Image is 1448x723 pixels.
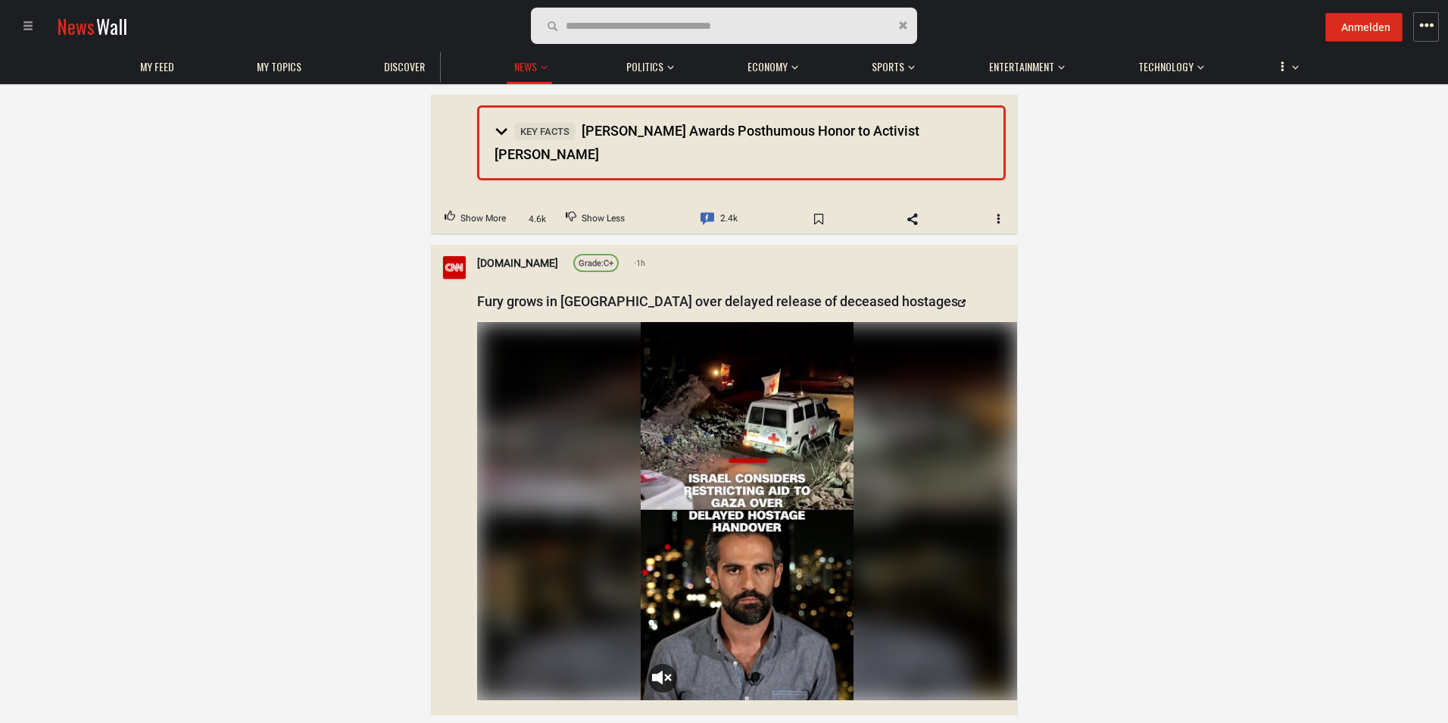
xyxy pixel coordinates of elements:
[634,256,645,270] span: 1h
[872,60,904,74] span: Sports
[432,205,519,233] button: Upvote
[688,205,751,233] a: Comment
[507,52,545,82] a: News
[720,209,738,229] span: 2.4k
[1325,13,1403,42] button: Anmelden
[864,52,912,82] a: Sports
[619,45,674,82] button: Politics
[477,322,1017,700] img: 23830886_p.jpg
[443,256,466,279] img: Profile picture of CNN.com
[981,45,1065,82] button: Entertainment
[514,60,537,74] span: News
[57,12,95,40] span: News
[140,60,174,74] span: My Feed
[514,123,576,140] span: Key Facts
[460,209,506,229] span: Show More
[740,52,795,82] a: Economy
[1138,60,1194,74] span: Technology
[619,52,671,82] a: Politics
[477,293,966,309] a: Fury grows in [GEOGRAPHIC_DATA] over delayed release of deceased hostages
[797,207,841,231] span: Bookmark
[524,212,551,227] span: 4.6k
[864,45,915,82] button: Sports
[96,12,127,40] span: Wall
[981,52,1062,82] a: Entertainment
[384,60,425,74] span: Discover
[891,207,935,231] span: Share
[507,45,552,84] button: News
[553,205,638,233] button: Downvote
[579,258,604,268] span: Grade:
[257,60,301,74] span: My topics
[477,255,558,271] a: [DOMAIN_NAME]
[747,60,788,74] span: Economy
[641,322,854,700] video: Your browser does not support the video tag.
[989,60,1054,74] span: Entertainment
[573,254,619,272] a: Grade:C+
[1131,45,1204,82] button: Technology
[57,12,127,40] a: NewsWall
[579,257,613,271] div: C+
[740,45,798,82] button: Economy
[582,209,625,229] span: Show Less
[495,123,919,162] span: [PERSON_NAME] Awards Posthumous Honor to Activist [PERSON_NAME]
[1341,21,1390,33] span: Anmelden
[1131,52,1201,82] a: Technology
[479,108,1003,178] summary: Key Facts[PERSON_NAME] Awards Posthumous Honor to Activist [PERSON_NAME]
[626,60,663,74] span: Politics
